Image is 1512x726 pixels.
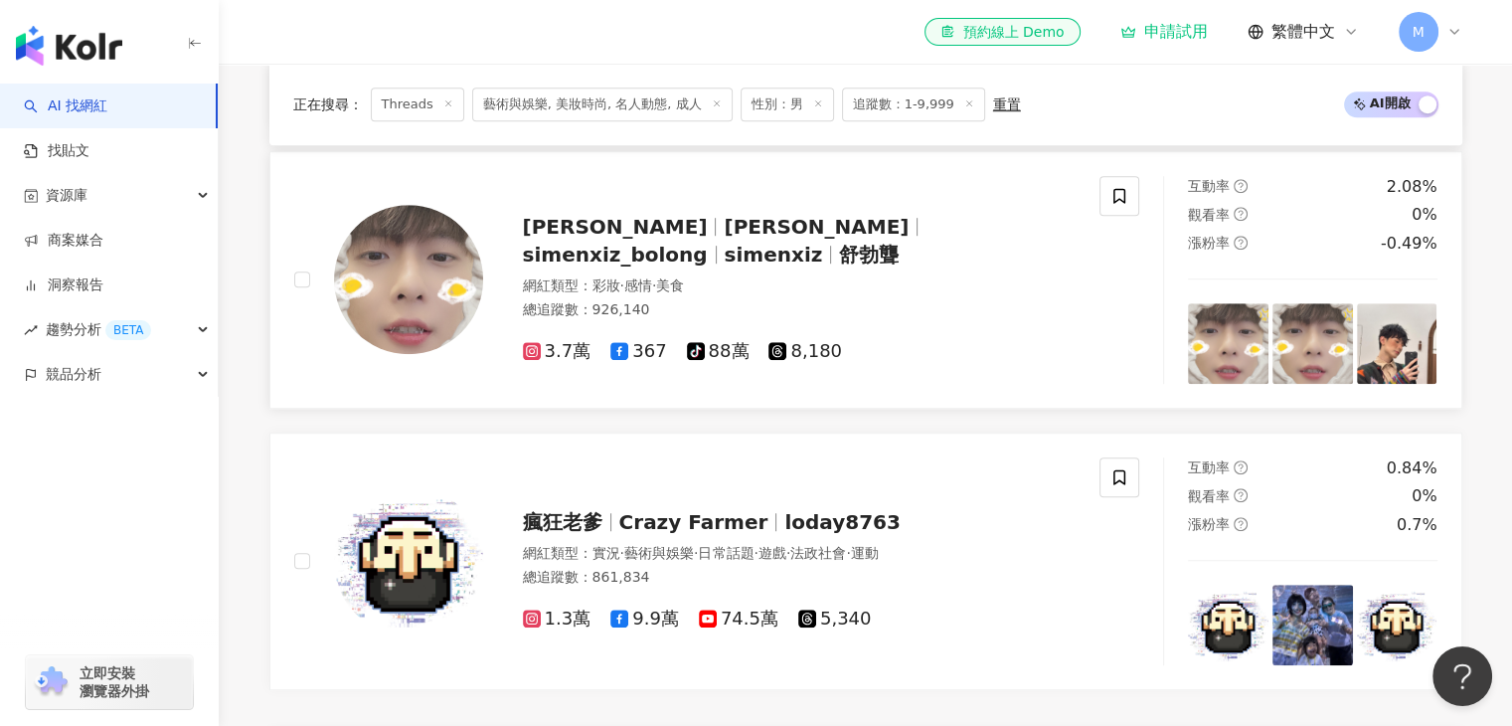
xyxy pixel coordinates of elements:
a: 洞察報告 [24,275,103,295]
div: BETA [105,320,151,340]
span: · [846,545,850,561]
span: 實況 [592,545,620,561]
span: 88萬 [687,341,750,362]
img: post-image [1188,303,1268,384]
span: 感情 [624,277,652,293]
span: question-circle [1234,460,1248,474]
a: 預約線上 Demo [924,18,1080,46]
span: Threads [371,88,464,121]
div: 總追蹤數 ： 926,140 [523,300,1077,320]
span: 74.5萬 [699,609,778,630]
span: · [620,277,624,293]
span: 互動率 [1188,178,1230,194]
div: 0% [1412,204,1436,226]
a: 商案媒合 [24,231,103,251]
a: KOL Avatar[PERSON_NAME][PERSON_NAME]simenxiz_bolongsimenxiz舒勃聾網紅類型：彩妝·感情·美食總追蹤數：926,1403.7萬36788萬... [269,151,1462,409]
span: 正在搜尋 ： [293,96,363,112]
span: · [620,545,624,561]
span: 資源庫 [46,173,87,218]
a: 找貼文 [24,141,89,161]
a: KOL Avatar瘋狂老爹Crazy Farmerloday8763網紅類型：實況·藝術與娛樂·日常話題·遊戲·法政社會·運動總追蹤數：861,8341.3萬9.9萬74.5萬5,340互動率... [269,433,1462,690]
span: 觀看率 [1188,207,1230,223]
div: -0.49% [1381,233,1437,255]
a: chrome extension立即安裝 瀏覽器外掛 [26,655,193,709]
span: · [754,545,757,561]
span: 5,340 [798,609,872,630]
img: post-image [1188,585,1268,665]
span: · [786,545,790,561]
span: M [1412,21,1424,43]
img: post-image [1357,303,1437,384]
span: loday8763 [784,510,901,534]
div: 預約線上 Demo [940,22,1064,42]
img: post-image [1272,585,1353,665]
div: 重置 [993,96,1021,112]
span: 8,180 [768,341,842,362]
img: chrome extension [32,666,71,698]
span: [PERSON_NAME] [724,215,909,239]
div: 總追蹤數 ： 861,834 [523,568,1077,588]
span: 藝術與娛樂, 美妝時尚, 名人動態, 成人 [472,88,733,121]
span: rise [24,323,38,337]
span: 立即安裝 瀏覽器外掛 [80,664,149,700]
span: question-circle [1234,207,1248,221]
span: question-circle [1234,517,1248,531]
span: 趨勢分析 [46,307,151,352]
span: 舒勃聾 [839,243,899,267]
span: 法政社會 [790,545,846,561]
span: · [694,545,698,561]
span: 9.9萬 [610,609,679,630]
span: 追蹤數：1-9,999 [842,88,985,121]
a: searchAI 找網紅 [24,96,107,116]
span: 漲粉率 [1188,516,1230,532]
img: KOL Avatar [334,486,483,635]
span: 3.7萬 [523,341,591,362]
div: 網紅類型 ： [523,276,1077,296]
span: simenxiz_bolong [523,243,708,267]
span: question-circle [1234,236,1248,250]
span: [PERSON_NAME] [523,215,708,239]
span: question-circle [1234,179,1248,193]
span: 美食 [656,277,684,293]
iframe: Help Scout Beacon - Open [1432,646,1492,706]
span: simenxiz [725,243,823,267]
span: 遊戲 [758,545,786,561]
span: question-circle [1234,488,1248,502]
span: 1.3萬 [523,609,591,630]
span: 漲粉率 [1188,235,1230,251]
span: 彩妝 [592,277,620,293]
div: 0% [1412,485,1436,507]
span: 瘋狂老爹 [523,510,602,534]
img: logo [16,26,122,66]
span: 互動率 [1188,459,1230,475]
span: 367 [610,341,666,362]
span: 藝術與娛樂 [624,545,694,561]
span: 觀看率 [1188,488,1230,504]
img: KOL Avatar [334,205,483,354]
span: Crazy Farmer [619,510,768,534]
span: · [652,277,656,293]
span: 性別：男 [741,88,834,121]
span: 日常話題 [698,545,754,561]
div: 網紅類型 ： [523,544,1077,564]
span: 繁體中文 [1271,21,1335,43]
span: 運動 [851,545,879,561]
div: 0.84% [1387,457,1437,479]
a: 申請試用 [1120,22,1208,42]
img: post-image [1272,303,1353,384]
div: 2.08% [1387,176,1437,198]
img: post-image [1357,585,1437,665]
div: 0.7% [1397,514,1437,536]
span: 競品分析 [46,352,101,397]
